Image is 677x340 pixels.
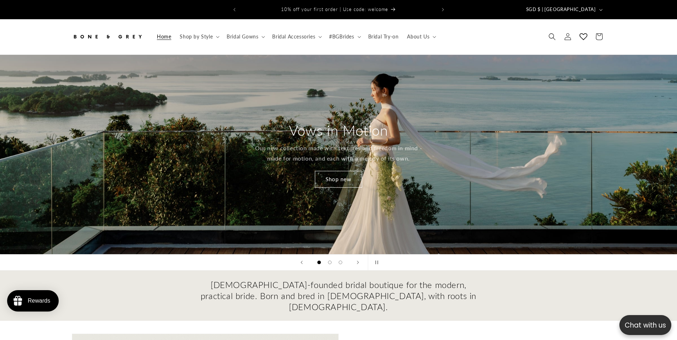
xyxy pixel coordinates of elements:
[289,121,388,140] h2: Vows in Motion
[268,29,325,44] summary: Bridal Accessories
[254,143,423,164] p: Our new collection made with textures and freedom in mind - made for motion, and each with a melo...
[28,298,50,304] div: Rewards
[435,3,451,16] button: Next announcement
[619,320,671,330] p: Chat with us
[294,255,310,270] button: Previous slide
[153,29,175,44] a: Home
[324,257,335,268] button: Load slide 2 of 3
[200,279,477,313] h2: [DEMOGRAPHIC_DATA]-founded bridal boutique for the modern, practical bride. Born and bred in [DEM...
[314,257,324,268] button: Load slide 1 of 3
[325,29,364,44] summary: #BGBrides
[407,33,429,40] span: About Us
[69,26,146,47] a: Bone and Grey Bridal
[315,171,362,188] a: Shop new
[281,6,388,12] span: 10% off your first order | Use code: welcome
[368,33,399,40] span: Bridal Try-on
[544,29,560,45] summary: Search
[522,3,605,16] button: SGD $ | [GEOGRAPHIC_DATA]
[227,3,242,16] button: Previous announcement
[403,29,439,44] summary: About Us
[227,33,258,40] span: Bridal Gowns
[222,29,268,44] summary: Bridal Gowns
[72,29,143,45] img: Bone and Grey Bridal
[335,257,346,268] button: Load slide 3 of 3
[175,29,222,44] summary: Shop by Style
[272,33,315,40] span: Bridal Accessories
[368,255,384,270] button: Pause slideshow
[526,6,596,13] span: SGD $ | [GEOGRAPHIC_DATA]
[157,33,171,40] span: Home
[619,315,671,335] button: Open chatbox
[350,255,366,270] button: Next slide
[329,33,354,40] span: #BGBrides
[364,29,403,44] a: Bridal Try-on
[180,33,213,40] span: Shop by Style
